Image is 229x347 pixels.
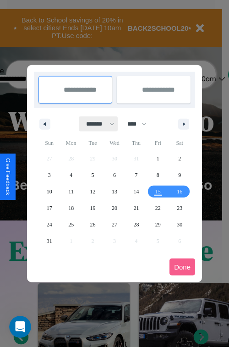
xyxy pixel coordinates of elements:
[38,183,60,200] button: 10
[112,216,117,233] span: 27
[104,200,125,216] button: 20
[68,216,74,233] span: 25
[125,183,147,200] button: 14
[60,200,82,216] button: 18
[38,200,60,216] button: 17
[147,150,169,167] button: 1
[38,167,60,183] button: 3
[177,183,182,200] span: 16
[104,183,125,200] button: 13
[82,183,104,200] button: 12
[90,183,96,200] span: 12
[47,233,52,249] span: 31
[82,136,104,150] span: Tue
[47,216,52,233] span: 24
[60,136,82,150] span: Mon
[38,233,60,249] button: 31
[155,183,161,200] span: 15
[169,136,191,150] span: Sat
[92,167,94,183] span: 5
[112,200,117,216] span: 20
[38,136,60,150] span: Sun
[169,259,195,275] button: Done
[157,167,159,183] span: 8
[68,200,74,216] span: 18
[90,216,96,233] span: 26
[68,183,74,200] span: 11
[155,216,161,233] span: 29
[169,183,191,200] button: 16
[125,200,147,216] button: 21
[82,167,104,183] button: 5
[177,200,182,216] span: 23
[169,216,191,233] button: 30
[60,167,82,183] button: 4
[47,183,52,200] span: 10
[178,167,181,183] span: 9
[133,216,139,233] span: 28
[147,136,169,150] span: Fri
[157,150,159,167] span: 1
[147,200,169,216] button: 22
[82,216,104,233] button: 26
[125,167,147,183] button: 7
[70,167,72,183] span: 4
[169,167,191,183] button: 9
[169,200,191,216] button: 23
[113,167,116,183] span: 6
[125,136,147,150] span: Thu
[177,216,182,233] span: 30
[38,216,60,233] button: 24
[60,183,82,200] button: 11
[147,216,169,233] button: 29
[133,183,139,200] span: 14
[147,167,169,183] button: 8
[5,158,11,195] div: Give Feedback
[82,200,104,216] button: 19
[147,183,169,200] button: 15
[155,200,161,216] span: 22
[125,216,147,233] button: 28
[9,316,31,338] iframe: Intercom live chat
[104,216,125,233] button: 27
[48,167,51,183] span: 3
[47,200,52,216] span: 17
[104,136,125,150] span: Wed
[178,150,181,167] span: 2
[112,183,117,200] span: 13
[104,167,125,183] button: 6
[133,200,139,216] span: 21
[169,150,191,167] button: 2
[135,167,137,183] span: 7
[90,200,96,216] span: 19
[60,216,82,233] button: 25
